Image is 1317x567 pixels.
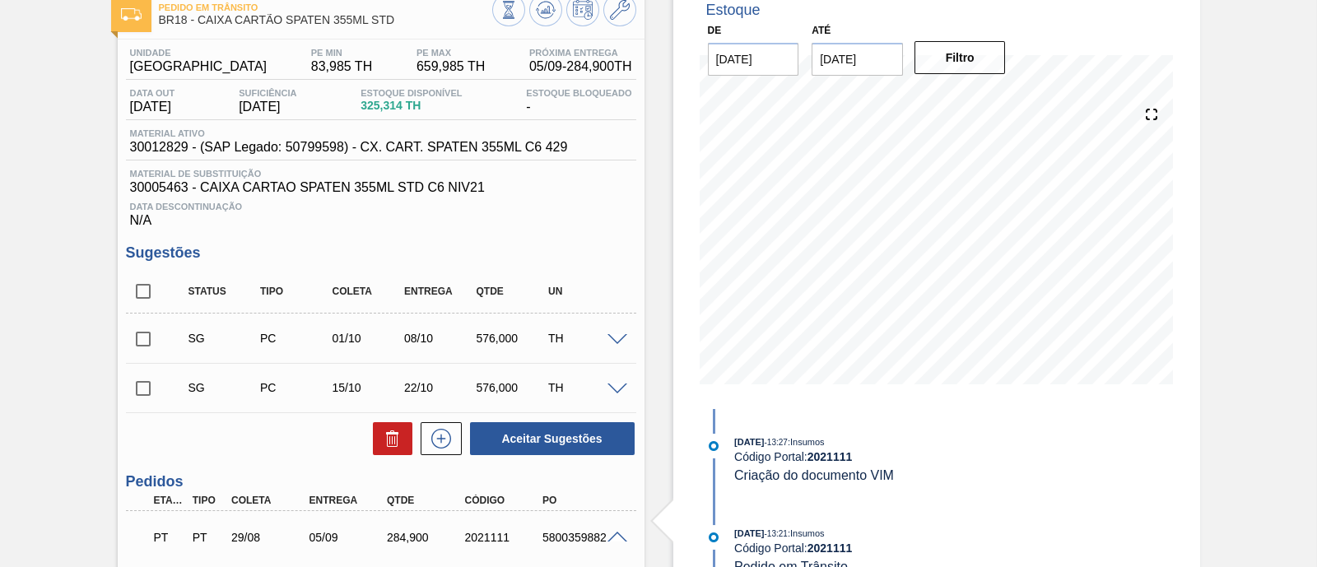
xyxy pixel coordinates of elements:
img: Ícone [121,8,142,21]
div: 15/10/2025 [328,381,407,394]
span: [GEOGRAPHIC_DATA] [130,59,268,74]
div: PO [538,495,624,506]
h3: Sugestões [126,244,636,262]
div: Tipo [188,495,228,506]
div: 2021111 [461,531,547,544]
div: TH [544,332,623,345]
div: Código Portal: [734,450,1125,463]
span: 659,985 TH [417,59,485,74]
div: 22/10/2025 [400,381,479,394]
div: 576,000 [472,332,551,345]
span: [DATE] [239,100,296,114]
div: TH [544,381,623,394]
input: dd/mm/yyyy [812,43,903,76]
span: Suficiência [239,88,296,98]
input: dd/mm/yyyy [708,43,799,76]
div: UN [544,286,623,297]
div: Etapa [150,495,189,506]
div: 05/09/2025 [305,531,391,544]
div: 29/08/2025 [227,531,313,544]
div: Status [184,286,263,297]
span: : Insumos [788,437,825,447]
div: Entrega [400,286,479,297]
div: Excluir Sugestões [365,422,412,455]
img: atual [709,532,719,542]
div: 01/10/2025 [328,332,407,345]
div: Tipo [256,286,335,297]
span: Pedido em Trânsito [159,2,492,12]
div: Pedido de Compra [256,381,335,394]
span: PE MAX [417,48,485,58]
div: 576,000 [472,381,551,394]
div: 284,900 [383,531,468,544]
span: [DATE] [734,437,764,447]
div: Aceitar Sugestões [462,421,636,457]
span: - 13:27 [765,438,788,447]
div: Código Portal: [734,541,1125,555]
div: 08/10/2025 [400,332,479,345]
span: [DATE] [734,528,764,538]
span: 83,985 TH [311,59,372,74]
span: Material de Substituição [130,169,632,179]
label: Até [812,25,831,36]
button: Aceitar Sugestões [470,422,635,455]
span: BR18 - CAIXA CARTÃO SPATEN 355ML STD [159,14,492,26]
span: - 13:21 [765,529,788,538]
span: PE MIN [311,48,372,58]
img: atual [709,441,719,451]
h3: Pedidos [126,473,636,490]
div: Sugestão Criada [184,381,263,394]
div: Coleta [328,286,407,297]
div: - [522,88,635,114]
div: Entrega [305,495,391,506]
span: Data Descontinuação [130,202,632,211]
div: N/A [126,195,636,228]
span: 05/09 - 284,900 TH [529,59,632,74]
span: 325,314 TH [361,100,462,112]
div: Pedido em Trânsito [150,519,189,555]
p: PT [154,531,185,544]
span: [DATE] [130,100,175,114]
span: 30005463 - CAIXA CARTAO SPATEN 355ML STD C6 NIV21 [130,180,632,195]
div: Código [461,495,547,506]
span: Data out [130,88,175,98]
label: De [708,25,722,36]
span: Estoque Bloqueado [526,88,631,98]
div: Pedido de Transferência [188,531,228,544]
strong: 2021111 [807,541,853,555]
span: Criação do documento VIM [734,468,894,482]
div: Coleta [227,495,313,506]
strong: 2021111 [807,450,853,463]
div: Pedido de Compra [256,332,335,345]
div: Nova sugestão [412,422,462,455]
span: : Insumos [788,528,825,538]
span: Unidade [130,48,268,58]
button: Filtro [914,41,1006,74]
span: Material ativo [130,128,568,138]
span: 30012829 - (SAP Legado: 50799598) - CX. CART. SPATEN 355ML C6 429 [130,140,568,155]
div: Sugestão Criada [184,332,263,345]
div: Qtde [383,495,468,506]
span: Próxima Entrega [529,48,632,58]
div: Estoque [706,2,761,19]
span: Estoque Disponível [361,88,462,98]
div: Qtde [472,286,551,297]
div: 5800359882 [538,531,624,544]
